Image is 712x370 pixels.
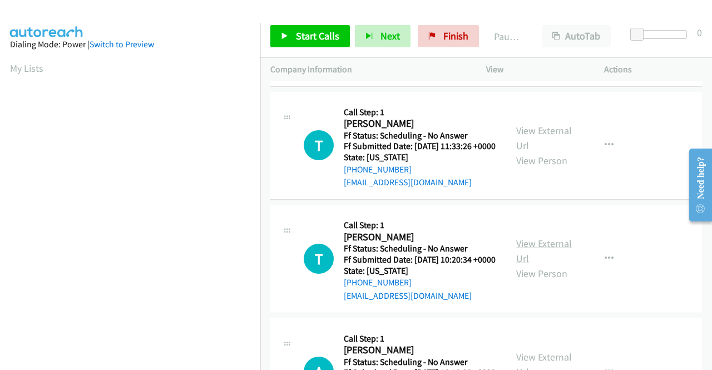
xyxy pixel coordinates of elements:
a: [PHONE_NUMBER] [344,277,412,288]
div: The call is yet to be attempted [304,130,334,160]
p: Paused [494,29,522,44]
a: Switch to Preview [90,39,154,50]
p: Company Information [270,63,466,76]
a: View Person [516,267,567,280]
h5: Ff Status: Scheduling - No Answer [344,130,496,141]
iframe: Resource Center [680,141,712,229]
button: Next [355,25,411,47]
span: Next [380,29,400,42]
h5: Ff Submitted Date: [DATE] 11:33:26 +0000 [344,141,496,152]
a: View Person [516,154,567,167]
p: View [486,63,584,76]
a: [EMAIL_ADDRESS][DOMAIN_NAME] [344,177,472,188]
a: [EMAIL_ADDRESS][DOMAIN_NAME] [344,290,472,301]
h2: [PERSON_NAME] [344,344,492,357]
a: My Lists [10,62,43,75]
span: Finish [443,29,468,42]
a: View External Url [516,124,572,152]
h5: Ff Submitted Date: [DATE] 10:20:34 +0000 [344,254,496,265]
h5: State: [US_STATE] [344,152,496,163]
h5: Call Step: 1 [344,220,496,231]
h5: Call Step: 1 [344,333,496,344]
a: Start Calls [270,25,350,47]
p: Actions [604,63,702,76]
h2: [PERSON_NAME] [344,231,492,244]
div: 0 [697,25,702,40]
h5: Ff Status: Scheduling - No Answer [344,357,496,368]
h5: Call Step: 1 [344,107,496,118]
span: Start Calls [296,29,339,42]
a: View External Url [516,237,572,265]
h2: [PERSON_NAME] [344,117,492,130]
h1: T [304,244,334,274]
h5: Ff Status: Scheduling - No Answer [344,243,496,254]
a: Finish [418,25,479,47]
div: The call is yet to be attempted [304,244,334,274]
button: AutoTab [542,25,611,47]
a: [PHONE_NUMBER] [344,164,412,175]
h5: State: [US_STATE] [344,265,496,277]
h1: T [304,130,334,160]
div: Dialing Mode: Power | [10,38,250,51]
